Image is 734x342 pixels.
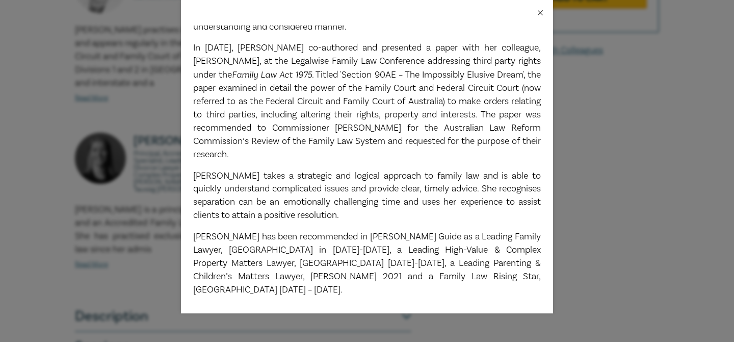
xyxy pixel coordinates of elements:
button: Close [536,8,545,17]
span: [PERSON_NAME] has been recommended in [PERSON_NAME] Guide as a Leading Family Lawyer, [GEOGRAPHIC... [193,231,541,296]
span: In [DATE], [PERSON_NAME] co-authored and presented a paper with her colleague, [PERSON_NAME], at ... [193,42,541,81]
em: Family Law Act 1975 [232,69,312,80]
span: . Titled 'Section 90AE – The Impossibly Elusive Dream', the paper examined in detail the power of... [193,69,541,160]
span: [PERSON_NAME] takes a strategic and logical approach to family law and is able to quickly underst... [193,170,541,222]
